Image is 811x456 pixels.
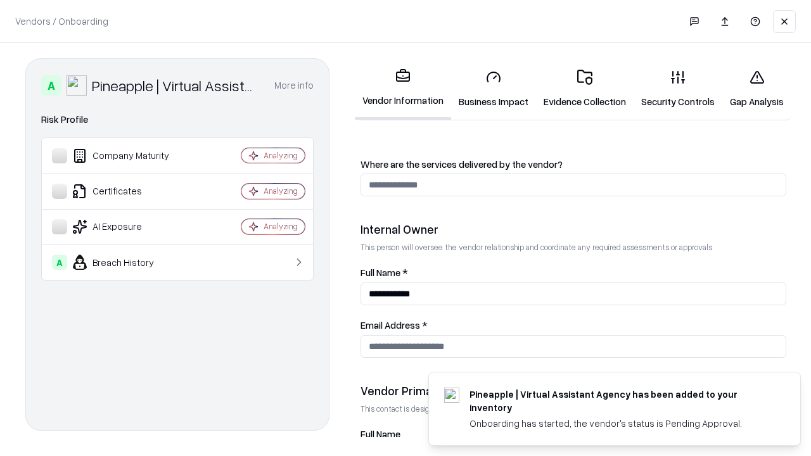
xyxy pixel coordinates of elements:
div: Vendor Primary Contact [361,383,786,398]
div: Onboarding has started, the vendor's status is Pending Approval. [469,417,770,430]
div: Analyzing [264,150,298,161]
div: Risk Profile [41,112,314,127]
a: Security Controls [634,60,722,118]
a: Gap Analysis [722,60,791,118]
img: trypineapple.com [444,388,459,403]
div: A [41,75,61,96]
p: This contact is designated to receive the assessment request from Shift [361,403,786,414]
label: Full Name * [361,268,786,277]
label: Where are the services delivered by the vendor? [361,160,786,169]
label: Email Address * [361,320,786,330]
div: Company Maturity [52,148,203,163]
p: This person will oversee the vendor relationship and coordinate any required assessments or appro... [361,242,786,253]
img: Pineapple | Virtual Assistant Agency [67,75,87,96]
div: Internal Owner [361,222,786,237]
div: Analyzing [264,186,298,196]
div: A [52,255,67,270]
div: Pineapple | Virtual Assistant Agency has been added to your inventory [469,388,770,414]
div: Analyzing [264,221,298,232]
p: Vendors / Onboarding [15,15,108,28]
button: More info [274,74,314,97]
div: AI Exposure [52,219,203,234]
div: Certificates [52,184,203,199]
a: Business Impact [451,60,536,118]
a: Evidence Collection [536,60,634,118]
div: Breach History [52,255,203,270]
div: Pineapple | Virtual Assistant Agency [92,75,259,96]
label: Full Name [361,429,786,439]
a: Vendor Information [355,58,451,120]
